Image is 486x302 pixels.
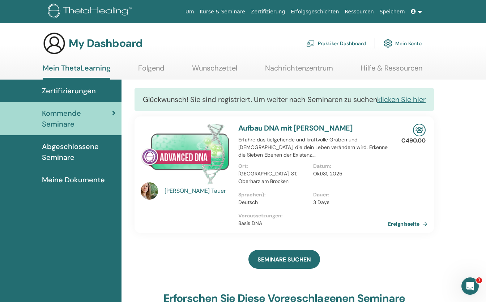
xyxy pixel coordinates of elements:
a: [PERSON_NAME] Tauer [165,187,231,195]
span: Abgeschlossene Seminare [42,141,116,163]
img: cog.svg [384,37,392,50]
p: Erfahre das tiefgehende und kraftvolle Graben und [DEMOGRAPHIC_DATA], die dein Leben verändern wi... [238,136,388,159]
a: Ressourcen [342,5,376,18]
p: Dauer : [313,191,384,199]
p: Okt/31, 2025 [313,170,384,178]
p: 3 Days [313,199,384,206]
img: logo.png [48,4,134,20]
a: Folgend [138,64,165,78]
div: Glückwunsch! Sie sind registriert. Um weiter nach Seminaren zu suchen [135,88,434,111]
p: €490.00 [401,136,426,145]
span: 1 [476,277,482,283]
a: Um [183,5,197,18]
a: SEMINARE SUCHEN [248,250,320,269]
img: Aufbau DNA [141,124,230,184]
img: default.jpg [141,182,158,200]
a: Zertifizierung [248,5,288,18]
a: Erfolgsgeschichten [288,5,342,18]
a: Aufbau DNA mit [PERSON_NAME] [238,123,353,133]
a: Wunschzettel [192,64,237,78]
span: Meine Dokumente [42,174,105,185]
a: klicken Sie hier [377,95,426,104]
a: Praktiker Dashboard [306,35,366,51]
p: Deutsch [238,199,309,206]
iframe: Intercom live chat [461,277,479,295]
span: Zertifizierungen [42,85,96,96]
span: Kommende Seminare [42,108,112,129]
a: Hilfe & Ressourcen [361,64,422,78]
a: Kurse & Seminare [197,5,248,18]
a: Nachrichtenzentrum [265,64,333,78]
p: Ort : [238,162,309,170]
img: chalkboard-teacher.svg [306,40,315,47]
img: In-Person Seminar [413,124,426,136]
a: Mein ThetaLearning [43,64,110,80]
span: SEMINARE SUCHEN [257,256,311,263]
p: [GEOGRAPHIC_DATA], ST, Oberharz am Brocken [238,170,309,185]
p: Datum : [313,162,384,170]
h3: My Dashboard [69,37,142,50]
a: Ereignisseite [388,218,430,229]
p: Sprachen) : [238,191,309,199]
p: Basis DNA [238,220,388,227]
img: generic-user-icon.jpg [43,32,66,55]
a: Mein Konto [384,35,422,51]
a: Speichern [377,5,408,18]
p: Voraussetzungen : [238,212,388,220]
